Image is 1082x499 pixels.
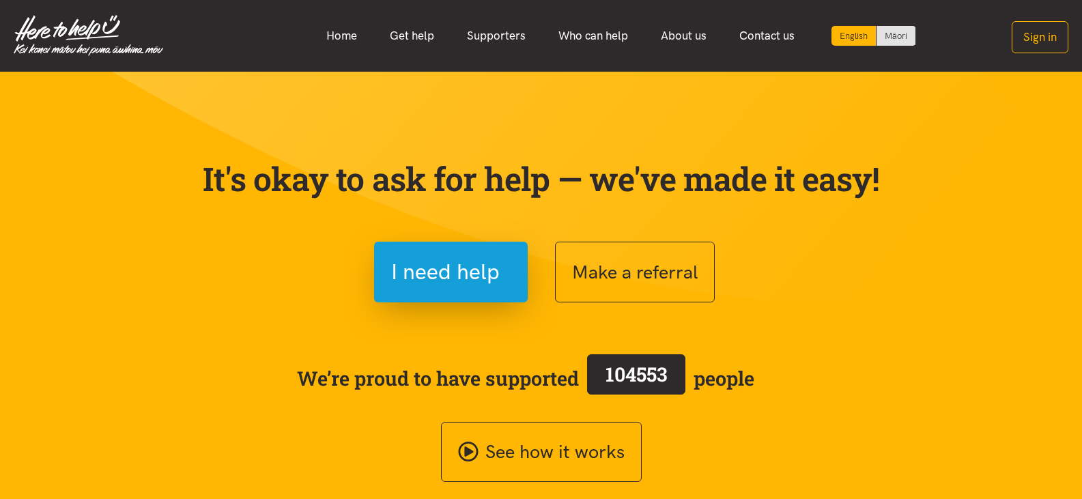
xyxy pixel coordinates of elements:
[14,15,163,56] img: Home
[555,242,715,302] button: Make a referral
[542,21,644,51] a: Who can help
[831,26,877,46] div: Current language
[391,255,500,289] span: I need help
[831,26,916,46] div: Language toggle
[200,159,883,199] p: It's okay to ask for help — we've made it easy!
[606,361,668,387] span: 104553
[373,21,451,51] a: Get help
[579,352,694,405] a: 104553
[1012,21,1068,53] button: Sign in
[451,21,542,51] a: Supporters
[723,21,811,51] a: Contact us
[374,242,528,302] button: I need help
[310,21,373,51] a: Home
[644,21,723,51] a: About us
[297,352,754,405] span: We’re proud to have supported people
[441,422,642,483] a: See how it works
[877,26,915,46] a: Switch to Te Reo Māori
